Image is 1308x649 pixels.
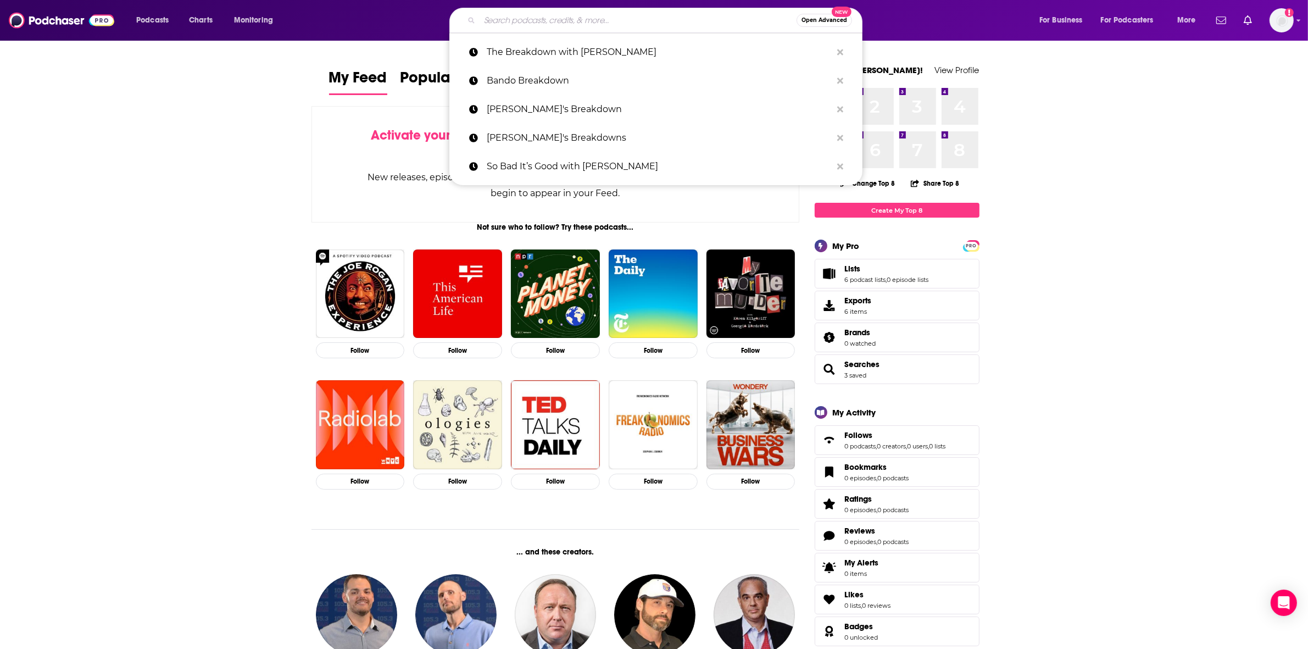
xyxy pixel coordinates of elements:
[877,506,878,514] span: ,
[9,10,114,31] img: Podchaser - Follow, Share and Rate Podcasts
[845,296,872,306] span: Exports
[935,65,979,75] a: View Profile
[413,342,502,358] button: Follow
[845,538,877,546] a: 0 episodes
[906,442,908,450] span: ,
[609,342,698,358] button: Follow
[367,127,744,159] div: by following Podcasts, Creators, Lists, and other Users!
[449,152,862,181] a: So Bad It’s Good with [PERSON_NAME]
[845,526,909,536] a: Reviews
[887,276,929,284] a: 0 episode lists
[487,66,832,95] p: Bando Breakdown
[878,506,909,514] a: 0 podcasts
[878,538,909,546] a: 0 podcasts
[316,380,405,469] a: Radiolab
[706,342,795,358] button: Follow
[845,634,878,641] a: 0 unlocked
[845,340,876,347] a: 0 watched
[845,442,876,450] a: 0 podcasts
[234,13,273,28] span: Monitoring
[316,474,405,490] button: Follow
[815,457,979,487] span: Bookmarks
[487,152,832,181] p: So Bad It’s Good with Ryan Bailey
[480,12,797,29] input: Search podcasts, credits, & more...
[845,430,873,440] span: Follows
[965,242,978,250] span: PRO
[845,570,879,578] span: 0 items
[929,442,946,450] a: 0 lists
[449,95,862,124] a: [PERSON_NAME]'s Breakdown
[1170,12,1210,29] button: open menu
[815,585,979,614] span: Likes
[845,494,872,504] span: Ratings
[609,380,698,469] a: Freakonomics Radio
[819,592,841,607] a: Likes
[1039,13,1083,28] span: For Business
[819,624,841,639] a: Badges
[1270,8,1294,32] span: Logged in as hjones
[511,380,600,469] img: TED Talks Daily
[845,558,879,568] span: My Alerts
[136,13,169,28] span: Podcasts
[815,489,979,519] span: Ratings
[329,68,387,93] span: My Feed
[815,425,979,455] span: Follows
[706,249,795,339] img: My Favorite Murder with Karen Kilgariff and Georgia Hardstark
[487,38,832,66] p: The Breakdown with Bethany
[706,474,795,490] button: Follow
[877,442,906,450] a: 0 creators
[861,602,862,609] span: ,
[845,462,909,472] a: Bookmarks
[862,602,891,609] a: 0 reviews
[815,203,979,218] a: Create My Top 8
[815,291,979,320] a: Exports
[819,464,841,480] a: Bookmarks
[815,65,923,75] a: Welcome [PERSON_NAME]!
[833,407,876,418] div: My Activity
[1270,8,1294,32] button: Show profile menu
[1271,590,1297,616] div: Open Intercom Messenger
[815,323,979,352] span: Brands
[1177,13,1196,28] span: More
[832,7,851,17] span: New
[928,442,929,450] span: ,
[819,362,841,377] a: Searches
[910,173,960,194] button: Share Top 8
[226,12,287,29] button: open menu
[311,223,800,232] div: Not sure who to follow? Try these podcasts...
[877,538,878,546] span: ,
[819,560,841,575] span: My Alerts
[819,496,841,512] a: Ratings
[511,249,600,339] a: Planet Money
[886,276,887,284] span: ,
[609,249,698,339] img: The Daily
[908,442,928,450] a: 0 users
[706,380,795,469] a: Business Wars
[815,617,979,646] span: Badges
[845,371,867,379] a: 3 saved
[845,474,877,482] a: 0 episodes
[815,521,979,551] span: Reviews
[413,474,502,490] button: Follow
[189,13,213,28] span: Charts
[367,169,744,201] div: New releases, episode reviews, guest credits, and personalized recommendations will begin to appe...
[413,380,502,469] img: Ologies with Alie Ward
[316,342,405,358] button: Follow
[845,602,861,609] a: 0 lists
[1094,12,1170,29] button: open menu
[460,8,873,33] div: Search podcasts, credits, & more...
[311,547,800,557] div: ... and these creators.
[1239,11,1256,30] a: Show notifications dropdown
[609,474,698,490] button: Follow
[845,494,909,504] a: Ratings
[182,12,219,29] a: Charts
[413,249,502,339] a: This American Life
[878,474,909,482] a: 0 podcasts
[449,66,862,95] a: Bando Breakdown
